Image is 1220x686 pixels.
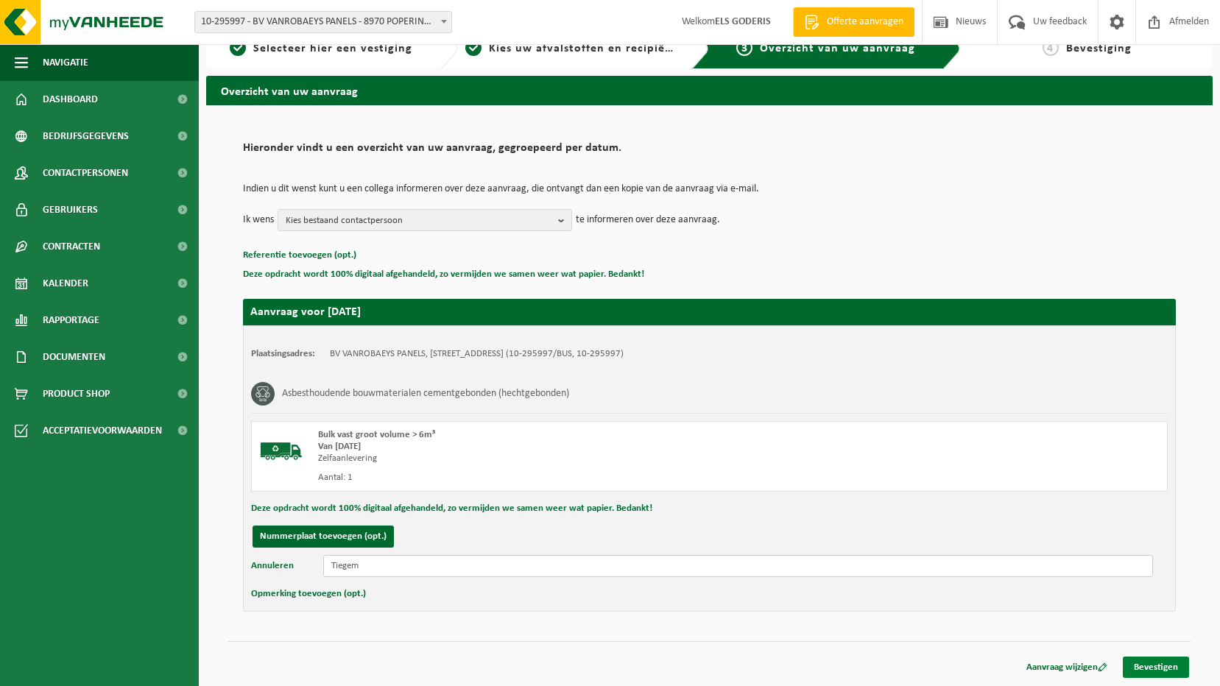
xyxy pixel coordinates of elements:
[243,209,274,231] p: Ik wens
[243,184,1176,194] p: Indien u dit wenst kunt u een collega informeren over deze aanvraag, die ontvangt dan een kopie v...
[243,142,1176,162] h2: Hieronder vindt u een overzicht van uw aanvraag, gegroepeerd per datum.
[250,306,361,318] strong: Aanvraag voor [DATE]
[330,348,624,360] td: BV VANROBAEYS PANELS, [STREET_ADDRESS] (10-295997/BUS, 10-295997)
[282,382,569,406] h3: Asbesthoudende bouwmaterialen cementgebonden (hechtgebonden)
[243,246,356,265] button: Referentie toevoegen (opt.)
[286,210,552,232] span: Kies bestaand contactpersoon
[251,555,294,577] button: Annuleren
[195,12,451,32] span: 10-295997 - BV VANROBAEYS PANELS - 8970 POPERINGE, BENELUXLAAN 12
[318,430,435,439] span: Bulk vast groot volume > 6m³
[576,209,720,231] p: te informeren over deze aanvraag.
[214,40,429,57] a: 1Selecteer hier een vestiging
[230,40,246,56] span: 1
[318,442,361,451] strong: Van [DATE]
[318,472,769,484] div: Aantal: 1
[43,155,128,191] span: Contactpersonen
[253,526,394,548] button: Nummerplaat toevoegen (opt.)
[1066,43,1132,54] span: Bevestiging
[278,209,572,231] button: Kies bestaand contactpersoon
[1015,657,1118,678] a: Aanvraag wijzigen
[43,265,88,302] span: Kalender
[243,265,644,284] button: Deze opdracht wordt 100% digitaal afgehandeld, zo vermijden we samen weer wat papier. Bedankt!
[823,15,907,29] span: Offerte aanvragen
[465,40,680,57] a: 2Kies uw afvalstoffen en recipiënten
[760,43,915,54] span: Overzicht van uw aanvraag
[43,81,98,118] span: Dashboard
[43,302,99,339] span: Rapportage
[43,228,100,265] span: Contracten
[1123,657,1189,678] a: Bevestigen
[43,191,98,228] span: Gebruikers
[43,118,129,155] span: Bedrijfsgegevens
[489,43,691,54] span: Kies uw afvalstoffen en recipiënten
[318,453,769,464] div: Zelfaanlevering
[251,349,315,358] strong: Plaatsingsadres:
[259,429,303,473] img: BL-SO-LV.png
[253,43,412,54] span: Selecteer hier een vestiging
[43,339,105,375] span: Documenten
[206,76,1213,105] h2: Overzicht van uw aanvraag
[465,40,482,56] span: 2
[43,44,88,81] span: Navigatie
[1043,40,1059,56] span: 4
[251,584,366,604] button: Opmerking toevoegen (opt.)
[251,499,652,518] button: Deze opdracht wordt 100% digitaal afgehandeld, zo vermijden we samen weer wat papier. Bedankt!
[43,412,162,449] span: Acceptatievoorwaarden
[793,7,914,37] a: Offerte aanvragen
[736,40,752,56] span: 3
[715,16,771,27] strong: ELS GODERIS
[323,555,1153,577] input: Uw referentie voor deze aanvraag
[43,375,110,412] span: Product Shop
[194,11,452,33] span: 10-295997 - BV VANROBAEYS PANELS - 8970 POPERINGE, BENELUXLAAN 12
